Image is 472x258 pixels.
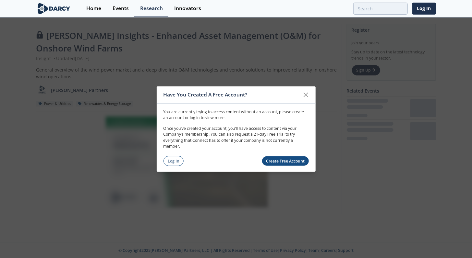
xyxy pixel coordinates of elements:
div: Innovators [174,6,201,11]
p: Once you’ve created your account, you’ll have access to content via your Company’s membership. Yo... [163,126,309,150]
div: Home [86,6,101,11]
input: Advanced Search [353,3,408,15]
div: Have You Created A Free Account? [163,89,300,101]
div: Events [113,6,129,11]
a: Create Free Account [262,156,309,166]
img: logo-wide.svg [36,3,72,14]
p: You are currently trying to access content without an account, please create an account or log in... [163,109,309,121]
a: Log In [163,156,184,166]
a: Log In [412,3,436,15]
div: Research [140,6,163,11]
